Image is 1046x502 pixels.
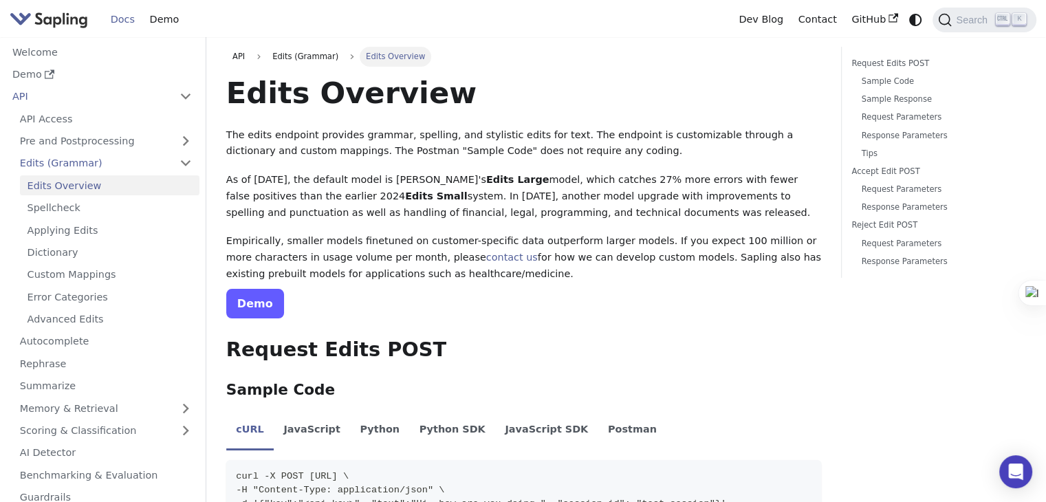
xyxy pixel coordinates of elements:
[933,8,1036,32] button: Search (Ctrl+K)
[226,338,821,362] h2: Request Edits POST
[844,9,905,30] a: GitHub
[598,412,667,450] li: Postman
[12,131,199,151] a: Pre and Postprocessing
[226,127,821,160] p: The edits endpoint provides grammar, spelling, and stylistic edits for text. The endpoint is cust...
[851,165,1021,178] a: Accept Edit POST
[791,9,845,30] a: Contact
[232,52,245,61] span: API
[142,9,186,30] a: Demo
[486,174,549,185] strong: Edits Large
[226,233,821,282] p: Empirically, smaller models finetuned on customer-specific data outperform larger models. If you ...
[226,289,284,318] a: Demo
[486,252,538,263] a: contact us
[226,47,821,66] nav: Breadcrumbs
[20,243,199,263] a: Dictionary
[20,265,199,285] a: Custom Mappings
[20,198,199,218] a: Spellcheck
[12,443,199,463] a: AI Detector
[10,10,88,30] img: Sapling.ai
[5,65,199,85] a: Demo
[862,237,1016,250] a: Request Parameters
[862,93,1016,106] a: Sample Response
[20,220,199,240] a: Applying Edits
[862,201,1016,214] a: Response Parameters
[5,87,172,107] a: API
[495,412,598,450] li: JavaScript SDK
[409,412,495,450] li: Python SDK
[851,219,1021,232] a: Reject Edit POST
[360,47,432,66] span: Edits Overview
[172,87,199,107] button: Collapse sidebar category 'API'
[350,412,409,450] li: Python
[1012,13,1026,25] kbd: K
[226,381,821,400] h3: Sample Code
[12,153,199,173] a: Edits (Grammar)
[20,309,199,329] a: Advanced Edits
[5,42,199,62] a: Welcome
[731,9,790,30] a: Dev Blog
[12,109,199,129] a: API Access
[12,376,199,396] a: Summarize
[226,74,821,111] h1: Edits Overview
[862,147,1016,160] a: Tips
[999,455,1032,488] div: Open Intercom Messenger
[952,14,996,25] span: Search
[862,75,1016,88] a: Sample Code
[851,57,1021,70] a: Request Edits POST
[12,353,199,373] a: Rephrase
[10,10,93,30] a: Sapling.ai
[103,9,142,30] a: Docs
[20,287,199,307] a: Error Categories
[12,465,199,485] a: Benchmarking & Evaluation
[236,471,349,481] span: curl -X POST [URL] \
[226,412,274,450] li: cURL
[862,255,1016,268] a: Response Parameters
[226,172,821,221] p: As of [DATE], the default model is [PERSON_NAME]'s model, which catches 27% more errors with fewe...
[226,47,252,66] a: API
[12,331,199,351] a: Autocomplete
[12,398,199,418] a: Memory & Retrieval
[12,421,199,441] a: Scoring & Classification
[862,183,1016,196] a: Request Parameters
[20,175,199,195] a: Edits Overview
[236,485,444,495] span: -H "Content-Type: application/json" \
[906,10,926,30] button: Switch between dark and light mode (currently system mode)
[274,412,350,450] li: JavaScript
[862,111,1016,124] a: Request Parameters
[405,190,467,201] strong: Edits Small
[266,47,345,66] span: Edits (Grammar)
[862,129,1016,142] a: Response Parameters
